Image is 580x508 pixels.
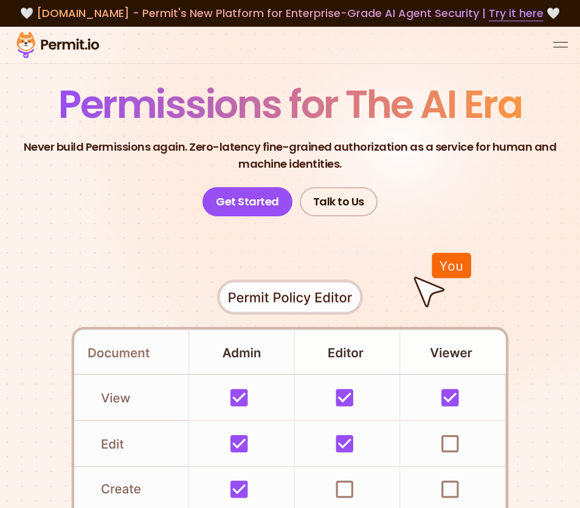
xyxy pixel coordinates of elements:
a: Get Started [202,187,292,216]
span: [DOMAIN_NAME] - Permit's New Platform for Enterprise-Grade AI Agent Security | [36,5,544,21]
p: Never build Permissions again. Zero-latency fine-grained authorization as a service for human and... [10,139,570,173]
img: Permit logo [12,29,103,61]
div: 🤍 🤍 [12,5,568,22]
a: Talk to Us [300,187,378,216]
a: Try it here [489,5,544,21]
button: open menu [553,38,568,52]
span: Permissions for The AI Era [58,77,522,131]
